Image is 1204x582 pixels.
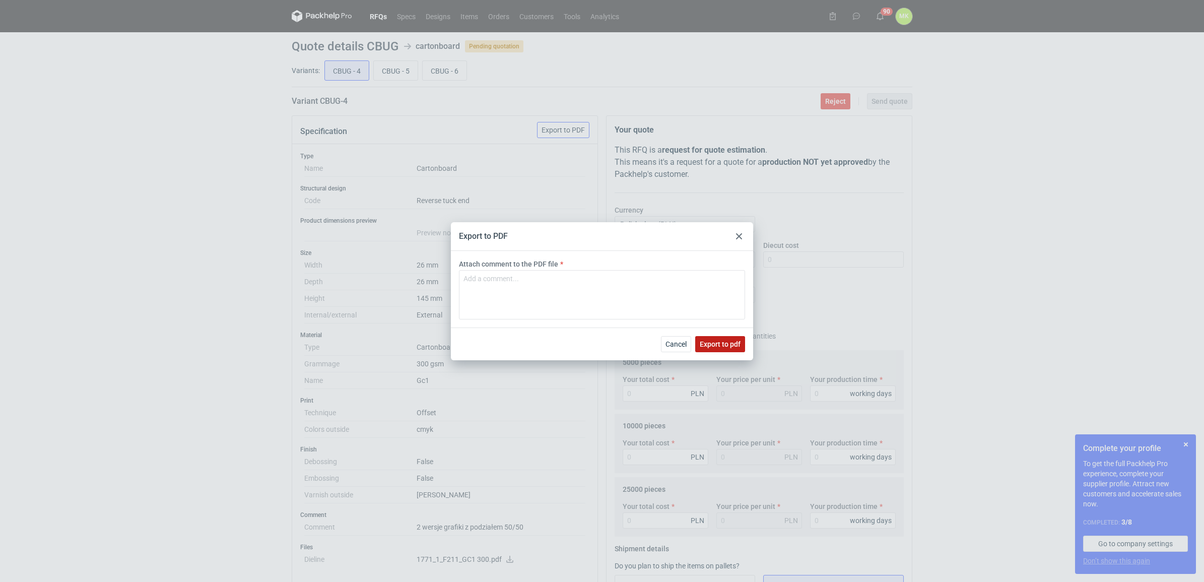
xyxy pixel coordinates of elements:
div: Export to PDF [459,231,508,242]
button: Cancel [661,336,691,352]
span: Cancel [665,341,687,348]
button: Export to pdf [695,336,745,352]
span: Export to pdf [700,341,741,348]
label: Attach comment to the PDF file [459,259,558,269]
